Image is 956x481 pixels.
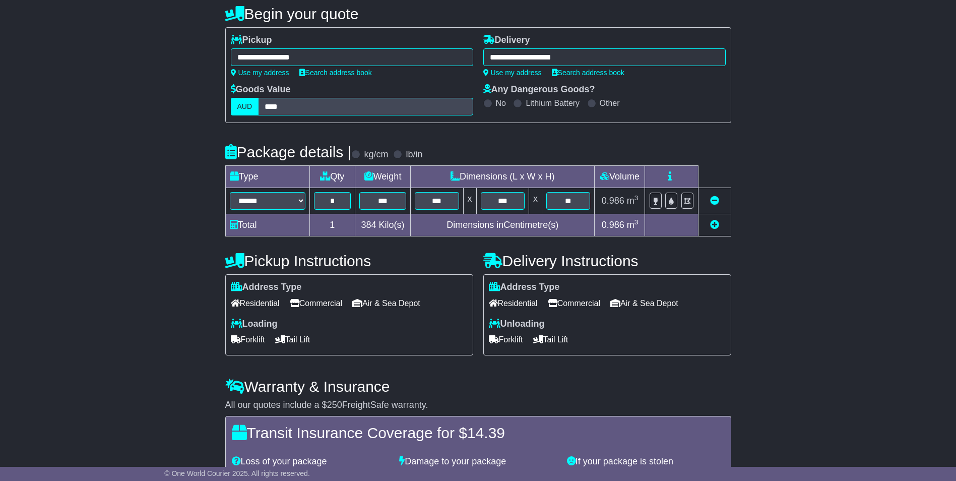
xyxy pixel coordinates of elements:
span: 0.986 [602,220,624,230]
label: Address Type [231,282,302,293]
td: x [463,188,476,214]
span: 384 [361,220,376,230]
label: lb/in [406,149,422,160]
sup: 3 [634,218,639,226]
td: Qty [309,166,355,188]
td: Kilo(s) [355,214,411,236]
td: Total [225,214,309,236]
td: 1 [309,214,355,236]
label: Loading [231,319,278,330]
h4: Delivery Instructions [483,253,731,269]
div: Damage to your package [394,456,562,467]
label: Any Dangerous Goods? [483,84,595,95]
label: Goods Value [231,84,291,95]
h4: Pickup Instructions [225,253,473,269]
a: Add new item [710,220,719,230]
label: AUD [231,98,259,115]
td: Weight [355,166,411,188]
span: Tail Lift [533,332,568,347]
div: Loss of your package [227,456,395,467]
sup: 3 [634,194,639,202]
td: Dimensions (L x W x H) [411,166,595,188]
h4: Warranty & Insurance [225,378,731,395]
label: Address Type [489,282,560,293]
span: 14.39 [467,425,505,441]
a: Search address book [299,69,372,77]
h4: Begin your quote [225,6,731,22]
h4: Package details | [225,144,352,160]
a: Use my address [231,69,289,77]
span: Commercial [548,295,600,311]
td: x [529,188,542,214]
span: Tail Lift [275,332,310,347]
label: Other [600,98,620,108]
span: m [627,196,639,206]
label: Delivery [483,35,530,46]
label: Lithium Battery [526,98,580,108]
div: All our quotes include a $ FreightSafe warranty. [225,400,731,411]
span: Residential [489,295,538,311]
label: kg/cm [364,149,388,160]
span: 250 [327,400,342,410]
label: Unloading [489,319,545,330]
a: Use my address [483,69,542,77]
a: Search address book [552,69,624,77]
a: Remove this item [710,196,719,206]
span: Air & Sea Depot [352,295,420,311]
span: m [627,220,639,230]
label: No [496,98,506,108]
span: 0.986 [602,196,624,206]
span: Commercial [290,295,342,311]
td: Volume [595,166,645,188]
span: © One World Courier 2025. All rights reserved. [164,469,310,477]
td: Dimensions in Centimetre(s) [411,214,595,236]
td: Type [225,166,309,188]
div: If your package is stolen [562,456,730,467]
span: Residential [231,295,280,311]
span: Forklift [489,332,523,347]
label: Pickup [231,35,272,46]
span: Forklift [231,332,265,347]
span: Air & Sea Depot [610,295,678,311]
h4: Transit Insurance Coverage for $ [232,425,725,441]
